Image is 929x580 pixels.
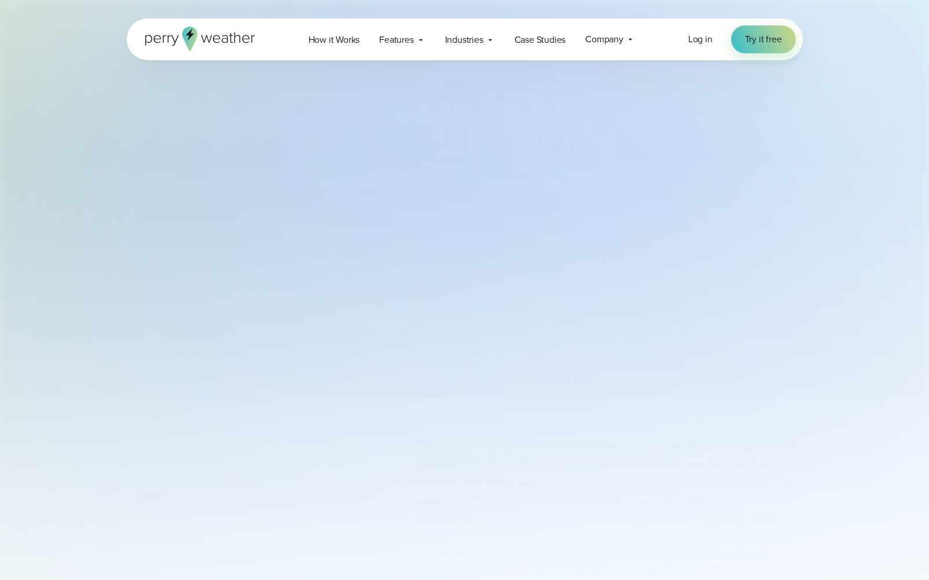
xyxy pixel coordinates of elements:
[379,33,413,47] span: Features
[585,32,623,46] span: Company
[299,28,370,52] a: How it Works
[688,32,713,46] a: Log in
[515,33,566,47] span: Case Studies
[309,33,360,47] span: How it Works
[745,32,782,46] span: Try it free
[505,28,576,52] a: Case Studies
[445,33,483,47] span: Industries
[731,25,796,53] a: Try it free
